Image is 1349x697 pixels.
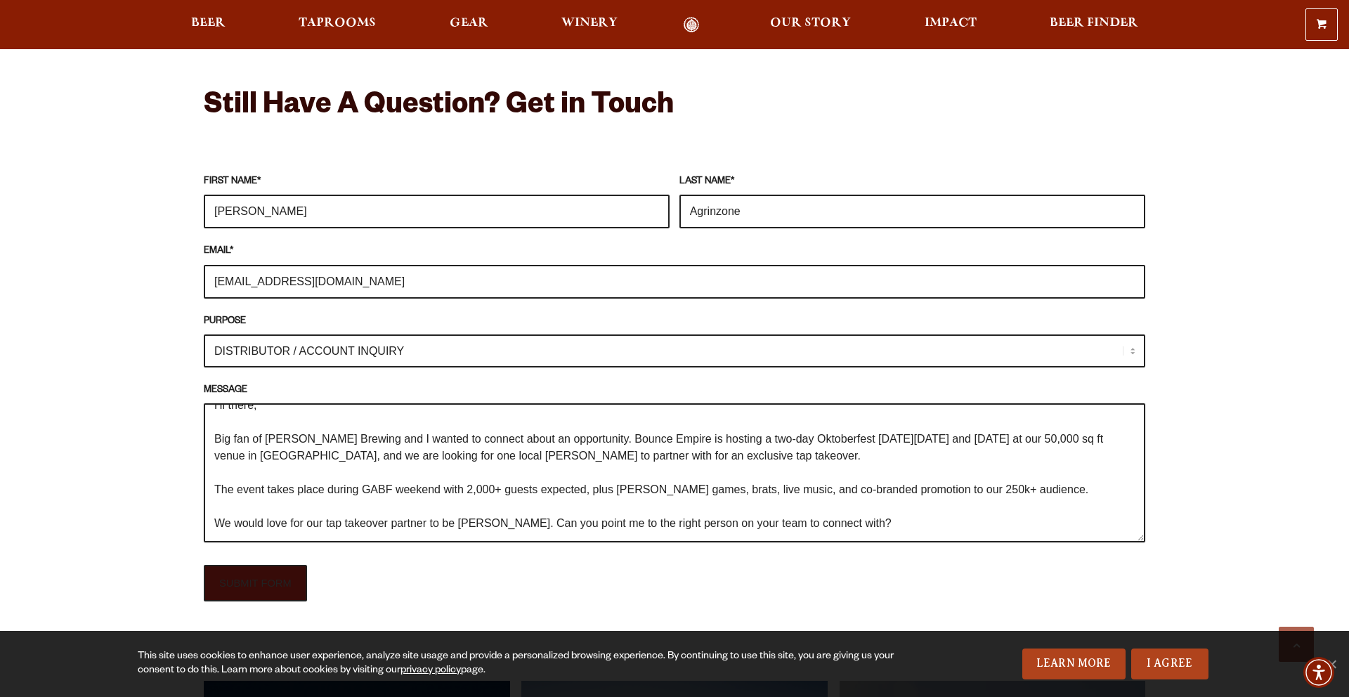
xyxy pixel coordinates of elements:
[230,247,233,256] abbr: required
[679,174,1145,190] label: LAST NAME
[1279,627,1314,662] a: Scroll to top
[204,383,1145,398] label: MESSAGE
[191,18,226,29] span: Beer
[138,650,905,678] div: This site uses cookies to enhance user experience, analyze site usage and provide a personalized ...
[761,17,860,33] a: Our Story
[257,177,261,187] abbr: required
[289,17,385,33] a: Taprooms
[204,244,1145,259] label: EMAIL
[561,18,618,29] span: Winery
[204,314,1145,330] label: PURPOSE
[441,17,497,33] a: Gear
[182,17,235,33] a: Beer
[552,17,627,33] a: Winery
[770,18,851,29] span: Our Story
[925,18,977,29] span: Impact
[915,17,986,33] a: Impact
[731,177,734,187] abbr: required
[1050,18,1138,29] span: Beer Finder
[1131,649,1208,679] a: I Agree
[665,17,717,33] a: Odell Home
[1041,17,1147,33] a: Beer Finder
[1303,657,1334,688] div: Accessibility Menu
[450,18,488,29] span: Gear
[299,18,376,29] span: Taprooms
[204,565,307,601] input: SUBMIT FORM
[204,174,670,190] label: FIRST NAME
[400,665,461,677] a: privacy policy
[204,91,1145,124] h2: Still Have A Question? Get in Touch
[1022,649,1126,679] a: Learn More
